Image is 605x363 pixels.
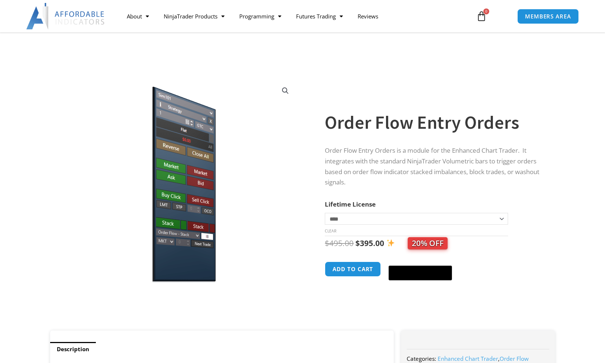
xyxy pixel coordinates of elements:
[60,79,298,283] img: orderflow entry
[355,238,360,248] span: $
[500,355,529,362] a: Order Flow
[387,260,453,261] iframe: Secure express checkout frame
[325,200,376,208] label: Lifetime License
[325,228,336,234] a: Clear options
[289,8,350,25] a: Futures Trading
[408,237,448,249] span: 20% OFF
[50,342,96,356] a: Description
[438,355,529,362] span: ,
[119,8,467,25] nav: Menu
[325,110,540,135] h1: Order Flow Entry Orders
[325,145,540,188] p: Order Flow Entry Orders is a module for the Enhanced Chart Trader. It integrates with the standar...
[525,14,571,19] span: MEMBERS AREA
[232,8,289,25] a: Programming
[407,355,436,362] span: Categories:
[438,355,498,362] a: Enhanced Chart Trader
[279,84,292,97] a: View full-screen image gallery
[325,238,354,248] bdi: 495.00
[325,238,329,248] span: $
[483,8,489,14] span: 0
[389,266,452,280] button: Buy with GPay
[387,239,394,247] img: ✨
[350,8,386,25] a: Reviews
[355,238,384,248] bdi: 395.00
[517,9,579,24] a: MEMBERS AREA
[156,8,232,25] a: NinjaTrader Products
[465,6,498,27] a: 0
[119,8,156,25] a: About
[26,3,105,30] img: LogoAI | Affordable Indicators – NinjaTrader
[325,262,381,277] button: Add to cart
